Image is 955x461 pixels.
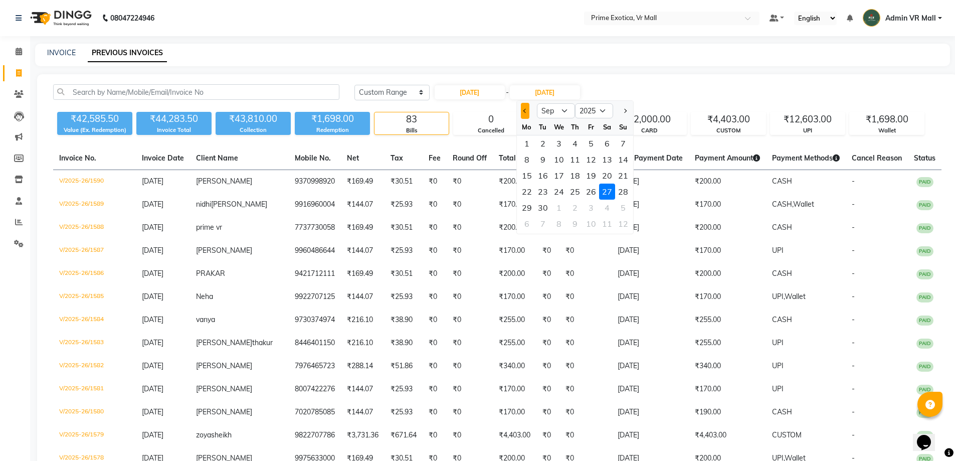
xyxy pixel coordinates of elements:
span: [DATE] [142,384,163,393]
img: Admin VR Mall [863,9,880,27]
td: ₹0 [423,216,447,239]
td: 7976465723 [289,355,341,378]
div: Th [567,119,583,135]
div: Wallet [850,126,924,135]
div: 16 [535,168,551,184]
td: 7020785085 [289,401,341,424]
span: PAID [916,316,933,326]
td: ₹0 [423,239,447,262]
td: ₹169.49 [341,170,385,194]
td: 9730374974 [289,309,341,332]
td: ₹0 [559,285,612,309]
td: ₹0 [447,309,493,332]
td: [DATE] [612,285,689,309]
div: Sunday, September 14, 2025 [615,151,631,168]
span: [DATE] [142,246,163,255]
select: Select year [575,103,613,118]
td: ₹170.00 [689,239,766,262]
td: ₹0 [536,378,559,401]
span: Wallet [785,292,806,301]
span: UPI [772,384,784,393]
span: CASH, [772,200,793,209]
td: ₹170.00 [689,378,766,401]
div: 25 [567,184,583,200]
div: UPI [771,126,845,135]
div: Tu [535,119,551,135]
td: ₹25.93 [385,285,423,309]
button: Next month [620,103,629,119]
div: Friday, September 19, 2025 [583,168,599,184]
div: 14 [615,151,631,168]
td: V/2025-26/1589 [53,193,136,216]
div: Saturday, September 27, 2025 [599,184,615,200]
td: ₹0 [536,285,559,309]
td: ₹38.90 [385,332,423,355]
div: Monday, October 6, 2025 [519,216,535,232]
td: ₹51.86 [385,355,423,378]
span: CASH [772,269,792,278]
td: ₹0 [423,378,447,401]
div: Saturday, October 4, 2025 [599,200,615,216]
div: 3 [583,200,599,216]
td: ₹170.00 [493,239,536,262]
div: Value (Ex. Redemption) [57,126,132,134]
div: ₹4,403.00 [691,112,766,126]
td: ₹200.00 [493,262,536,285]
div: 6 [519,216,535,232]
span: - [852,361,855,370]
span: Mobile No. [295,153,331,163]
div: 8 [551,216,567,232]
td: ₹0 [447,355,493,378]
div: CARD [612,126,686,135]
div: 2 [535,135,551,151]
span: PAID [916,223,933,233]
td: ₹38.90 [385,309,423,332]
span: - [852,200,855,209]
div: Saturday, September 13, 2025 [599,151,615,168]
div: Cancelled [454,126,528,135]
span: PAID [916,362,933,372]
div: 26 [583,184,599,200]
td: ₹144.07 [341,193,385,216]
td: ₹0 [423,309,447,332]
td: ₹255.00 [493,309,536,332]
td: V/2025-26/1586 [53,262,136,285]
input: End Date [510,85,580,99]
div: 83 [374,112,449,126]
td: ₹200.00 [493,216,536,239]
td: ₹340.00 [689,355,766,378]
div: 9 [535,151,551,168]
img: logo [26,4,94,32]
div: 7 [615,135,631,151]
div: 2 [567,200,583,216]
div: Tuesday, September 2, 2025 [535,135,551,151]
div: We [551,119,567,135]
span: [PERSON_NAME] [196,177,252,186]
td: 9916960004 [289,193,341,216]
td: ₹255.00 [689,332,766,355]
td: ₹0 [536,355,559,378]
td: ₹0 [447,170,493,194]
td: ₹144.07 [341,378,385,401]
td: ₹0 [447,239,493,262]
span: Wallet [793,200,814,209]
span: - [852,315,855,324]
div: Monday, September 29, 2025 [519,200,535,216]
div: Tuesday, September 23, 2025 [535,184,551,200]
td: ₹200.00 [493,170,536,194]
select: Select month [537,103,575,118]
td: 9421712111 [289,262,341,285]
div: 17 [551,168,567,184]
td: ₹25.93 [385,239,423,262]
td: 9922707125 [289,285,341,309]
div: Thursday, September 25, 2025 [567,184,583,200]
div: Monday, September 8, 2025 [519,151,535,168]
span: PAID [916,177,933,187]
span: PAID [916,269,933,279]
span: Invoice Date [142,153,184,163]
span: prime vr [196,223,222,232]
div: Invoice Total [136,126,212,134]
td: [DATE] [612,378,689,401]
div: 29 [519,200,535,216]
div: 11 [599,216,615,232]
